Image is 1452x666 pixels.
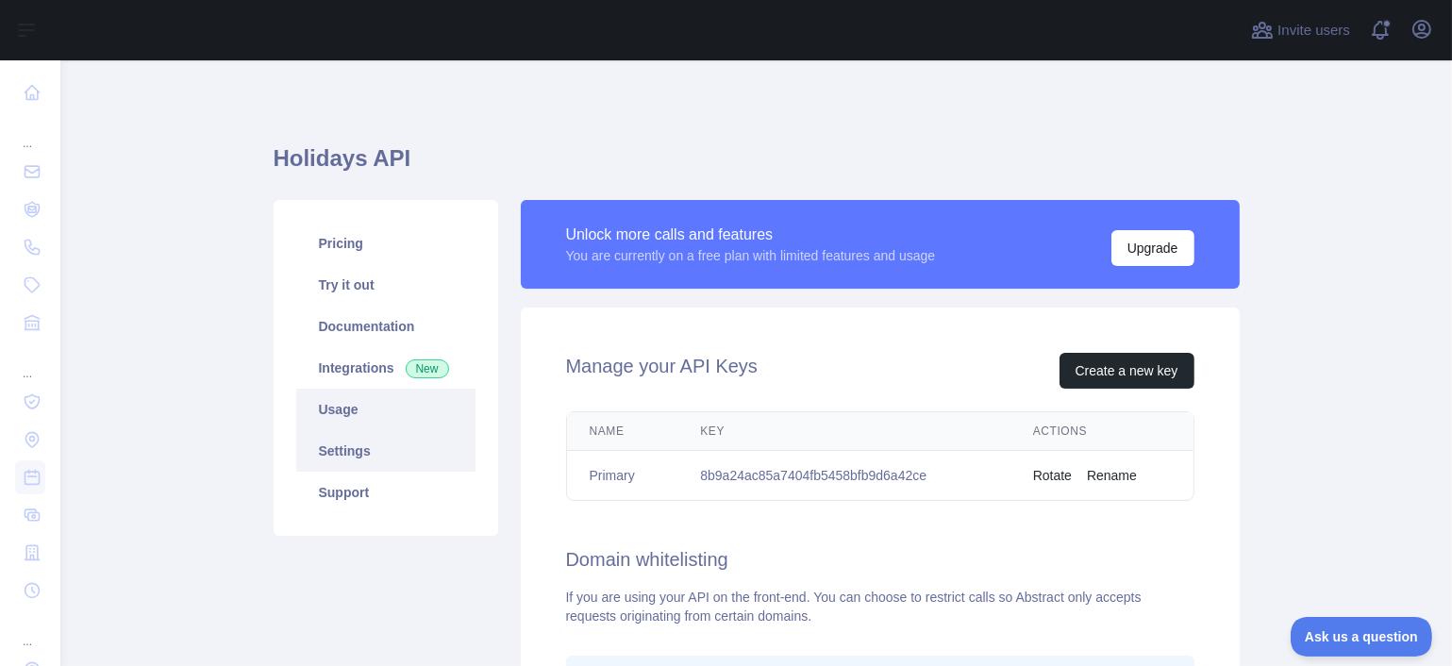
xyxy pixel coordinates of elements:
[566,246,936,265] div: You are currently on a free plan with limited features and usage
[15,611,45,649] div: ...
[1111,230,1194,266] button: Upgrade
[567,412,678,451] th: Name
[1277,20,1350,42] span: Invite users
[296,223,476,264] a: Pricing
[566,588,1194,625] div: If you are using your API on the front-end. You can choose to restrict calls so Abstract only acc...
[15,113,45,151] div: ...
[1247,15,1354,45] button: Invite users
[296,430,476,472] a: Settings
[296,389,476,430] a: Usage
[1010,412,1193,451] th: Actions
[15,343,45,381] div: ...
[296,264,476,306] a: Try it out
[1291,617,1433,657] iframe: Toggle Customer Support
[296,472,476,513] a: Support
[566,353,758,389] h2: Manage your API Keys
[677,412,1010,451] th: Key
[406,359,449,378] span: New
[1060,353,1194,389] button: Create a new key
[274,143,1240,189] h1: Holidays API
[1087,466,1137,485] button: Rename
[296,347,476,389] a: Integrations New
[296,306,476,347] a: Documentation
[677,451,1010,501] td: 8b9a24ac85a7404fb5458bfb9d6a42ce
[1033,466,1072,485] button: Rotate
[566,546,1194,573] h2: Domain whitelisting
[567,451,678,501] td: Primary
[566,224,936,246] div: Unlock more calls and features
